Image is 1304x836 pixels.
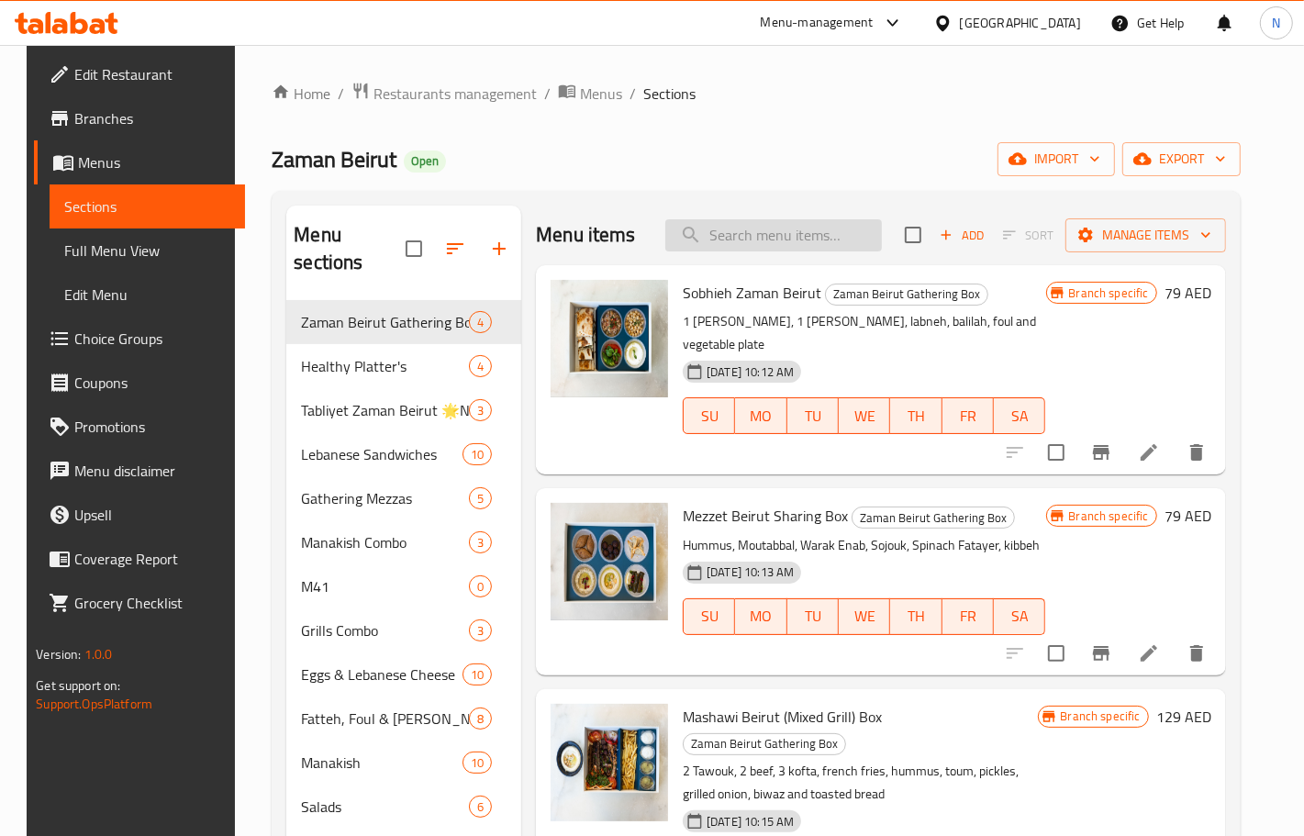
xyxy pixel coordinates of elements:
[795,603,831,630] span: TU
[683,397,735,434] button: SU
[761,12,874,34] div: Menu-management
[544,83,551,105] li: /
[950,403,986,429] span: FR
[301,443,463,465] span: Lebanese Sandwiches
[1080,224,1211,247] span: Manage items
[846,603,883,630] span: WE
[373,83,537,105] span: Restaurants management
[683,279,821,307] span: Sobhieh Zaman Beirut
[74,372,229,394] span: Coupons
[470,622,491,640] span: 3
[34,96,244,140] a: Branches
[950,603,986,630] span: FR
[469,355,492,377] div: items
[50,273,244,317] a: Edit Menu
[1053,708,1148,725] span: Branch specific
[852,507,1015,529] div: Zaman Beirut Gathering Box
[683,310,1045,356] p: 1 [PERSON_NAME], 1 [PERSON_NAME], labneh, balilah, foul and vegetable plate
[932,221,991,250] button: Add
[469,796,492,818] div: items
[551,503,668,620] img: Mezzet Beirut Sharing Box
[742,603,779,630] span: MO
[684,733,845,754] span: Zaman Beirut Gathering Box
[286,476,521,520] div: Gathering Mezzas5
[34,537,244,581] a: Coverage Report
[34,361,244,405] a: Coupons
[683,760,1037,806] p: 2 Tawouk, 2 beef, 3 kofta, french fries, hummus, toum, pickles, grilled onion, biwaz and toasted ...
[1037,433,1076,472] span: Select to update
[463,666,491,684] span: 10
[34,317,244,361] a: Choice Groups
[74,328,229,350] span: Choice Groups
[272,83,330,105] a: Home
[286,344,521,388] div: Healthy Platter's4
[558,82,622,106] a: Menus
[960,13,1081,33] div: [GEOGRAPHIC_DATA]
[469,708,492,730] div: items
[74,548,229,570] span: Coverage Report
[50,184,244,229] a: Sections
[469,311,492,333] div: items
[286,564,521,608] div: M410
[301,575,469,597] div: M41
[469,619,492,641] div: items
[404,150,446,173] div: Open
[301,663,463,686] div: Eggs & Lebanese Cheese
[735,598,786,635] button: MO
[1175,631,1219,675] button: delete
[34,493,244,537] a: Upsell
[890,598,942,635] button: TH
[463,754,491,772] span: 10
[301,796,469,818] span: Salads
[683,534,1045,557] p: Hummus, Moutabbal, Warak Enab, Sojouk, Spinach Fatayer, kibbeh
[1065,218,1226,252] button: Manage items
[1001,403,1038,429] span: SA
[1001,603,1038,630] span: SA
[463,443,492,465] div: items
[301,752,463,774] div: Manakish
[735,397,786,434] button: MO
[1165,503,1211,529] h6: 79 AED
[286,697,521,741] div: Fatteh, Foul & [PERSON_NAME]8
[994,598,1045,635] button: SA
[74,460,229,482] span: Menu disclaimer
[643,83,696,105] span: Sections
[1272,13,1280,33] span: N
[1175,430,1219,474] button: delete
[839,397,890,434] button: WE
[34,405,244,449] a: Promotions
[36,692,152,716] a: Support.OpsPlatform
[74,107,229,129] span: Branches
[301,487,469,509] span: Gathering Mezzas
[338,83,344,105] li: /
[470,710,491,728] span: 8
[301,708,469,730] div: Fatteh, Foul & Balilah
[1062,507,1156,525] span: Branch specific
[294,221,406,276] h2: Menu sections
[1138,642,1160,664] a: Edit menu item
[991,221,1065,250] span: Select section first
[301,399,469,421] span: Tabliyet Zaman Beirut 🌟NEW🌟
[78,151,229,173] span: Menus
[937,225,986,246] span: Add
[942,397,994,434] button: FR
[890,397,942,434] button: TH
[404,153,446,169] span: Open
[469,531,492,553] div: items
[470,578,491,596] span: 0
[897,603,934,630] span: TH
[433,227,477,271] span: Sort sections
[1062,284,1156,302] span: Branch specific
[825,284,988,306] div: Zaman Beirut Gathering Box
[301,531,469,553] span: Manakish Combo
[932,221,991,250] span: Add item
[699,563,801,581] span: [DATE] 10:13 AM
[34,581,244,625] a: Grocery Checklist
[301,619,469,641] span: Grills Combo
[1012,148,1100,171] span: import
